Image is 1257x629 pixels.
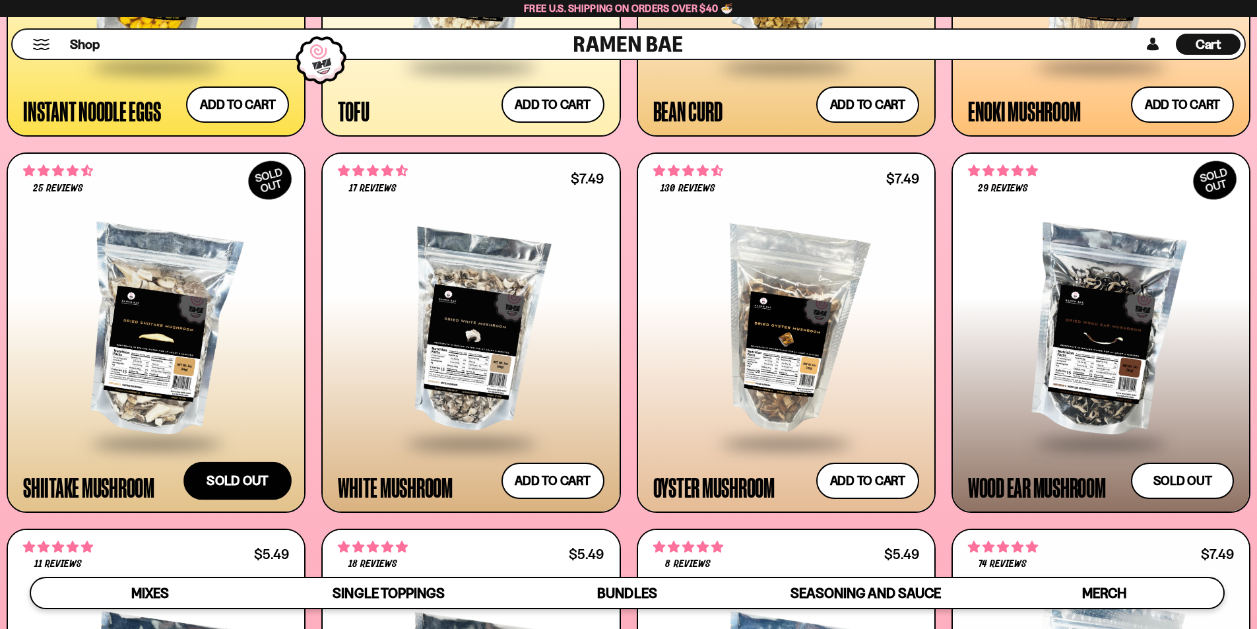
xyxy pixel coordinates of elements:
[951,152,1250,513] a: SOLDOUT 4.86 stars 29 reviews Wood Ear Mushroom Sold out
[653,475,775,499] div: Oyster Mushroom
[746,578,984,608] a: Seasoning and Sauce
[254,548,289,560] div: $5.49
[338,539,408,556] span: 4.83 stars
[131,585,169,601] span: Mixes
[349,183,397,194] span: 17 reviews
[985,578,1223,608] a: Merch
[1186,154,1243,207] div: SOLD OUT
[23,475,154,499] div: Shiitake Mushroom
[34,559,82,570] span: 11 reviews
[32,39,50,50] button: Mobile Menu Trigger
[968,99,1081,123] div: Enoki Mushroom
[7,152,306,513] a: SOLDOUT 4.52 stars 25 reviews Shiitake Mushroom Sold out
[23,539,93,556] span: 4.82 stars
[653,539,723,556] span: 4.75 stars
[501,86,604,123] button: Add to cart
[653,99,723,123] div: Bean Curd
[569,548,604,560] div: $5.49
[23,99,160,123] div: Instant Noodle Eggs
[338,99,369,123] div: Tofu
[1131,86,1234,123] button: Add to cart
[338,475,453,499] div: White Mushroom
[597,585,657,601] span: Bundles
[884,548,919,560] div: $5.49
[333,585,444,601] span: Single Toppings
[571,172,604,185] div: $7.49
[665,559,710,570] span: 8 reviews
[968,539,1038,556] span: 4.91 stars
[661,183,715,194] span: 130 reviews
[637,152,936,513] a: 4.68 stars 130 reviews $7.49 Oyster Mushroom Add to cart
[1201,548,1234,560] div: $7.49
[348,559,397,570] span: 18 reviews
[508,578,746,608] a: Bundles
[33,183,83,194] span: 25 reviews
[1131,463,1234,499] button: Sold out
[886,172,919,185] div: $7.49
[816,463,919,499] button: Add to cart
[979,559,1027,570] span: 74 reviews
[183,461,292,500] button: Sold out
[790,585,940,601] span: Seasoning and Sauce
[978,183,1028,194] span: 29 reviews
[968,475,1106,499] div: Wood Ear Mushroom
[186,86,289,123] button: Add to cart
[501,463,604,499] button: Add to cart
[321,152,620,513] a: 4.59 stars 17 reviews $7.49 White Mushroom Add to cart
[524,2,733,15] span: Free U.S. Shipping on Orders over $40 🍜
[70,34,100,55] a: Shop
[968,162,1038,180] span: 4.86 stars
[653,162,723,180] span: 4.68 stars
[1176,30,1241,59] div: Cart
[269,578,507,608] a: Single Toppings
[23,162,93,180] span: 4.52 stars
[31,578,269,608] a: Mixes
[70,36,100,53] span: Shop
[242,154,298,207] div: SOLD OUT
[338,162,408,180] span: 4.59 stars
[816,86,919,123] button: Add to cart
[1082,585,1126,601] span: Merch
[1196,36,1221,52] span: Cart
